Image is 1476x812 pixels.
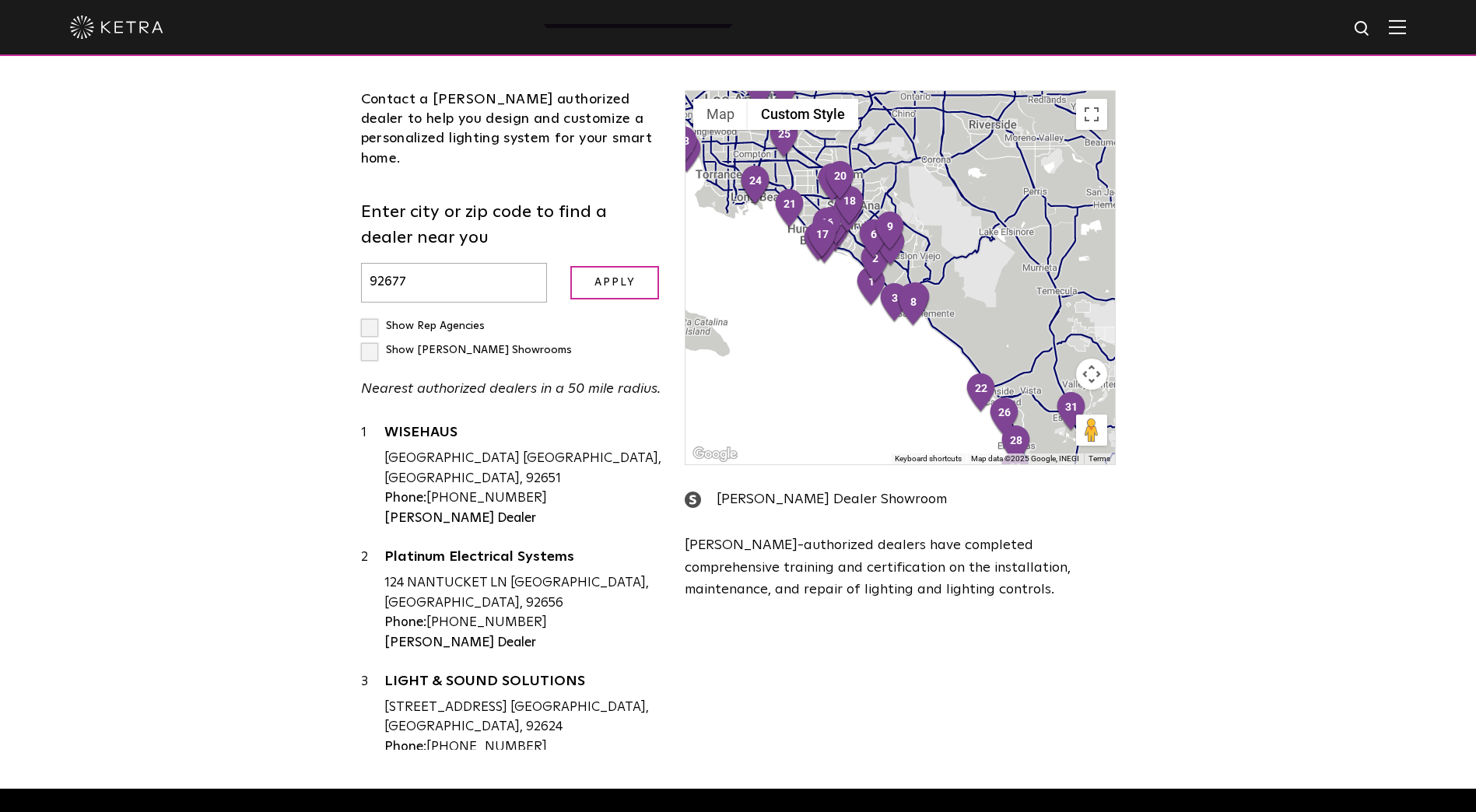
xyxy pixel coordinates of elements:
div: Contact a [PERSON_NAME] authorized dealer to help you design and customize a personalized lightin... [361,90,662,169]
img: Google [689,444,741,464]
div: 25 [768,118,801,160]
div: 13 [820,205,853,247]
div: 30 [671,133,703,175]
strong: [PERSON_NAME] Dealer [384,512,536,525]
div: 6 [857,219,890,261]
div: 124 NANTUCKET LN [GEOGRAPHIC_DATA], [GEOGRAPHIC_DATA], 92656 [384,573,662,613]
div: 31 [1055,391,1088,433]
button: Map camera controls [1076,359,1107,390]
div: 1 [855,266,888,308]
div: 9 [874,211,906,253]
div: 3 [361,672,384,777]
span: Map data ©2025 Google, INEGI [971,454,1079,463]
input: Apply [570,266,659,299]
div: 5 [896,282,929,324]
img: search icon [1353,19,1373,39]
a: Terms (opens in new tab) [1089,454,1110,463]
div: 16 [811,207,843,249]
div: 17 [806,219,839,261]
button: Custom Style [748,99,858,130]
button: Show street map [693,99,748,130]
div: 11 [819,205,851,247]
strong: [PERSON_NAME] Dealer [384,636,536,649]
img: ketra-logo-2019-white [70,16,163,39]
div: 7 [899,282,932,324]
div: [PERSON_NAME] Dealer Showroom [685,488,1115,511]
div: 2 [361,548,384,653]
strong: Phone: [384,616,426,629]
button: Keyboard shortcuts [895,453,962,464]
div: [STREET_ADDRESS] [GEOGRAPHIC_DATA], [GEOGRAPHIC_DATA], 92624 [384,698,662,737]
div: 8 [897,286,930,328]
strong: Phone: [384,740,426,754]
label: Show Rep Agencies [361,320,485,331]
input: Enter city or zip code [361,263,548,303]
div: 4 [875,226,907,268]
div: 24 [739,165,772,207]
div: 1 [361,423,384,528]
strong: Phone: [384,492,426,505]
div: 22 [965,373,997,415]
a: LIGHT & SOUND SOLUTIONS [384,674,662,694]
label: Enter city or zip code to find a dealer near you [361,200,662,251]
div: 21 [773,188,806,230]
label: Show [PERSON_NAME] Showrooms [361,345,572,355]
div: [PHONE_NUMBER] [384,613,662,633]
div: 20 [824,160,857,202]
div: 32 [999,452,1032,494]
p: [PERSON_NAME]-authorized dealers have completed comprehensive training and certification on the i... [685,534,1115,601]
img: showroom_icon.png [685,492,701,508]
a: WISEHAUS [384,425,662,445]
div: [GEOGRAPHIC_DATA] [GEOGRAPHIC_DATA], [GEOGRAPHIC_DATA], 92651 [384,449,662,488]
img: Hamburger%20Nav.svg [1389,19,1406,34]
button: Drag Pegman onto the map to open Street View [1076,415,1107,446]
button: Toggle fullscreen view [1076,99,1107,130]
p: Nearest authorized dealers in a 50 mile radius. [361,378,662,401]
a: Open this area in Google Maps (opens a new window) [689,444,741,464]
div: 33 [667,125,699,167]
div: 15 [802,222,835,264]
div: [PHONE_NUMBER] [384,488,662,509]
div: 3 [878,282,911,324]
div: 28 [1000,425,1032,467]
div: 26 [988,397,1021,439]
div: 19 [816,163,849,205]
div: 2 [859,243,892,285]
div: 18 [833,185,866,227]
a: Platinum Electrical Systems [384,550,662,569]
div: [PHONE_NUMBER] [384,737,662,758]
